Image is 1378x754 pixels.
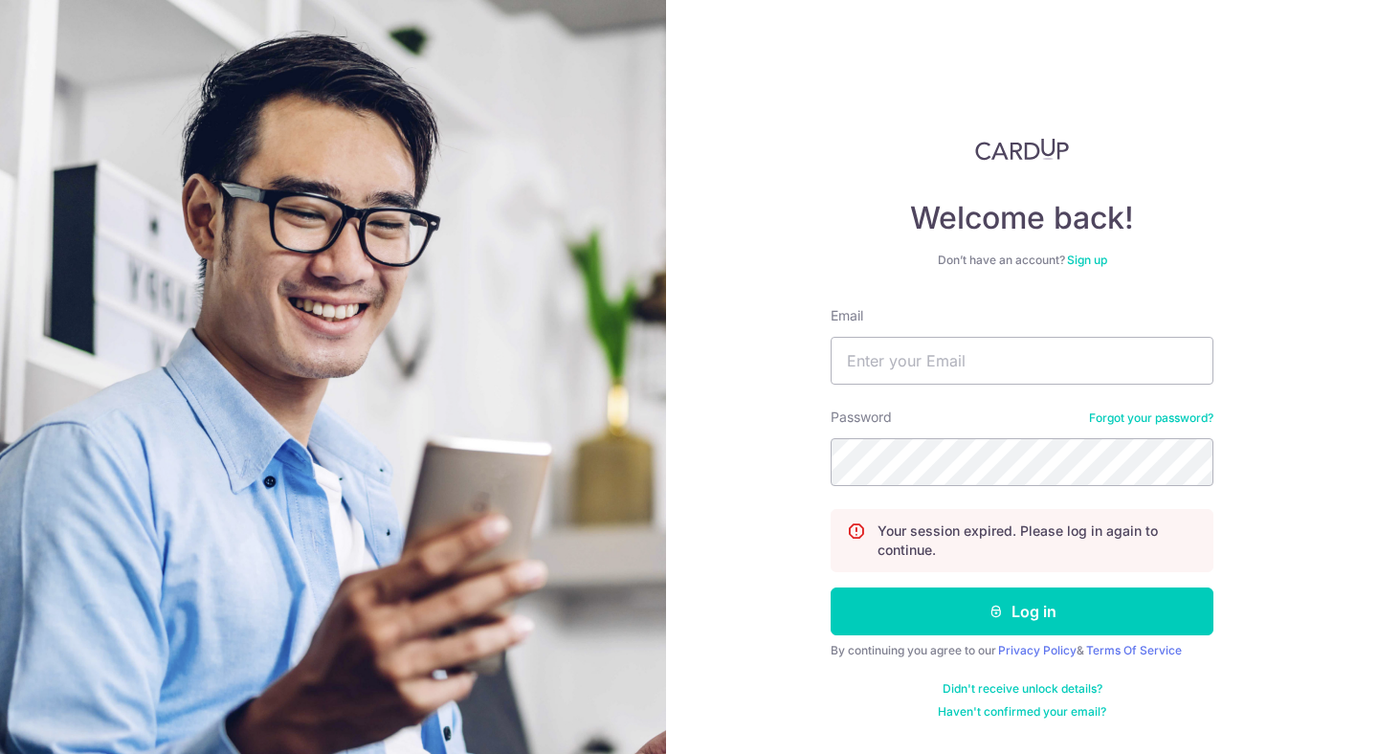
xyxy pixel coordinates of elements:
h4: Welcome back! [831,199,1213,237]
a: Terms Of Service [1086,643,1182,657]
button: Log in [831,588,1213,635]
a: Didn't receive unlock details? [943,681,1102,697]
p: Your session expired. Please log in again to continue. [878,521,1197,560]
div: By continuing you agree to our & [831,643,1213,658]
label: Email [831,306,863,325]
img: CardUp Logo [975,138,1069,161]
a: Haven't confirmed your email? [938,704,1106,720]
a: Sign up [1067,253,1107,267]
div: Don’t have an account? [831,253,1213,268]
a: Forgot your password? [1089,410,1213,426]
input: Enter your Email [831,337,1213,385]
a: Privacy Policy [998,643,1077,657]
label: Password [831,408,892,427]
